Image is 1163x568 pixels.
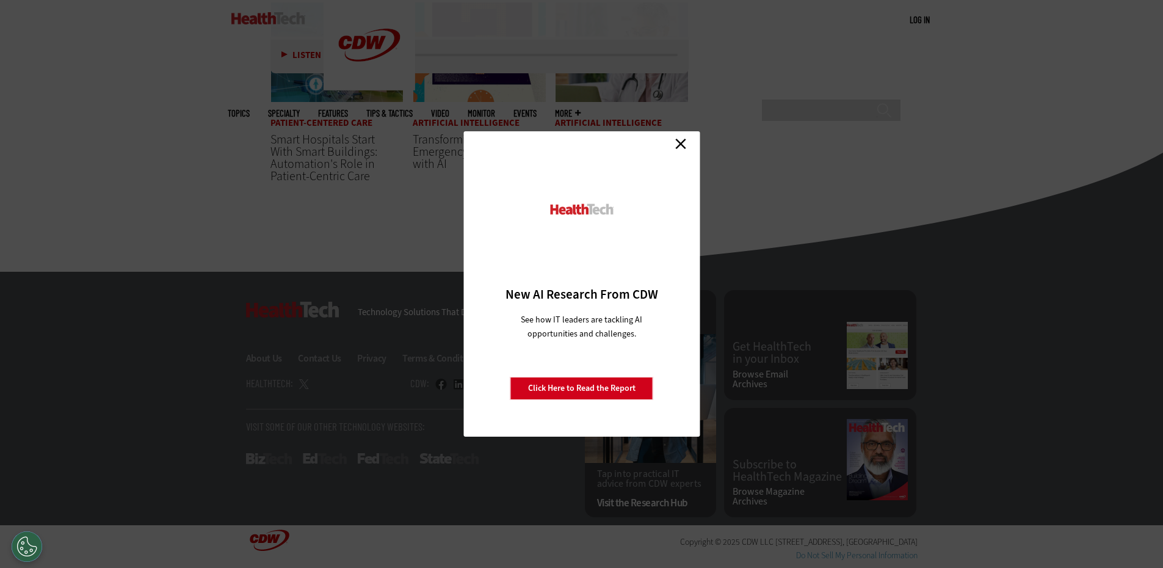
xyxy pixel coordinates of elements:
p: See how IT leaders are tackling AI opportunities and challenges. [506,313,657,341]
button: Open Preferences [12,531,42,562]
a: Click Here to Read the Report [510,377,653,400]
a: Close [672,134,690,153]
div: Cookies Settings [12,531,42,562]
h3: New AI Research From CDW [485,286,678,303]
img: HealthTech_0.png [548,203,615,216]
